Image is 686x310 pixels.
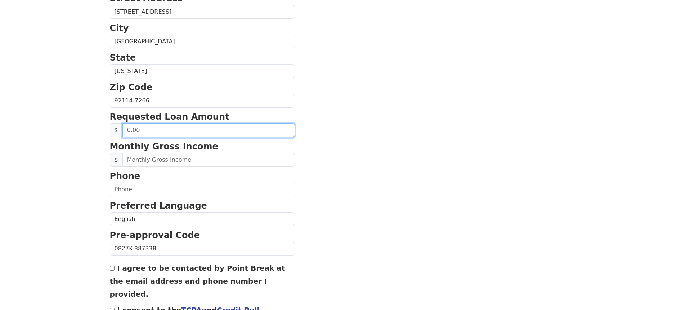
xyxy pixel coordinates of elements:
strong: Phone [110,171,140,181]
input: Street Address [110,5,295,19]
input: 0.00 [122,123,295,137]
input: Phone [110,183,295,196]
input: Pre-approval Code [110,242,295,256]
input: Monthly Gross Income [122,153,295,167]
strong: State [110,53,136,63]
span: $ [110,123,123,137]
p: Monthly Gross Income [110,140,295,153]
input: Zip Code [110,94,295,108]
strong: Preferred Language [110,201,207,211]
strong: Requested Loan Amount [110,112,229,122]
strong: Zip Code [110,82,153,92]
strong: Pre-approval Code [110,230,200,240]
span: $ [110,153,123,167]
input: City [110,35,295,48]
strong: City [110,23,129,33]
label: I agree to be contacted by Point Break at the email address and phone number I provided. [110,264,285,298]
